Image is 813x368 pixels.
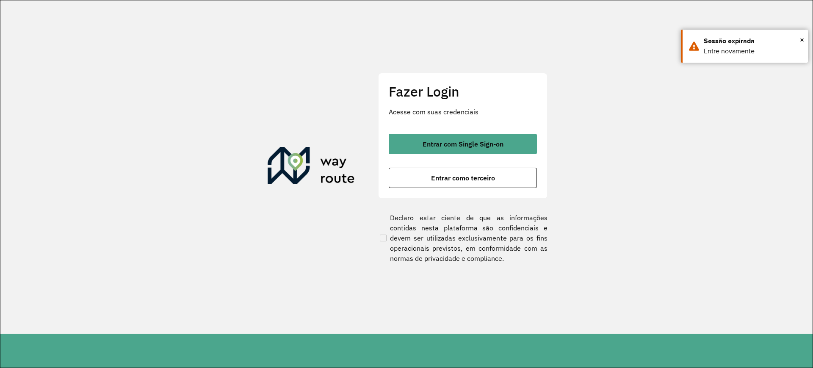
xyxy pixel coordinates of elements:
span: Entrar com Single Sign-on [423,141,503,147]
img: Roteirizador AmbevTech [268,147,355,188]
div: Entre novamente [704,46,802,56]
div: Sessão expirada [704,36,802,46]
label: Declaro estar ciente de que as informações contidas nesta plataforma são confidenciais e devem se... [378,213,548,263]
button: button [389,168,537,188]
button: Close [800,33,804,46]
button: button [389,134,537,154]
p: Acesse com suas credenciais [389,107,537,117]
span: Entrar como terceiro [431,174,495,181]
span: × [800,33,804,46]
h2: Fazer Login [389,83,537,100]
